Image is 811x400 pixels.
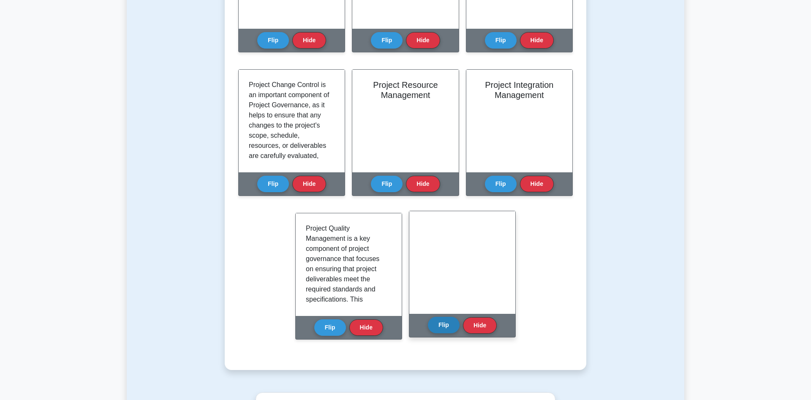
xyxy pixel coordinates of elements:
button: Flip [371,32,403,49]
button: Flip [485,32,517,49]
h2: Project Communications Management [419,221,505,252]
button: Hide [349,319,383,336]
button: Hide [520,176,554,192]
button: Hide [463,317,497,334]
button: Flip [428,317,460,333]
button: Hide [292,176,326,192]
button: Flip [257,176,289,192]
button: Hide [406,32,440,49]
h2: Project Resource Management [362,80,448,100]
button: Hide [520,32,554,49]
button: Hide [406,176,440,192]
button: Flip [314,319,346,336]
button: Flip [257,32,289,49]
h2: Project Integration Management [476,80,562,100]
button: Hide [292,32,326,49]
button: Flip [371,176,403,192]
button: Flip [485,176,517,192]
